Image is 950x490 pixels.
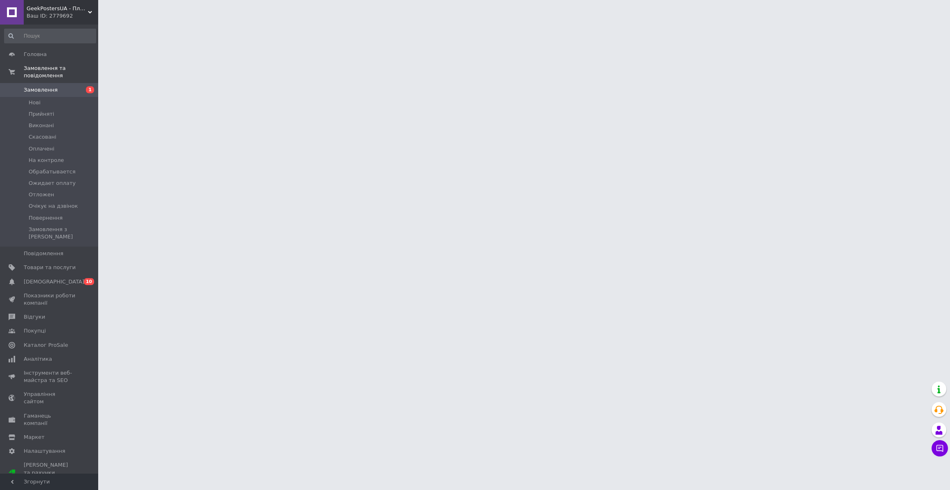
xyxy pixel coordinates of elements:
[29,168,75,175] span: Обрабатывается
[29,180,76,187] span: Ожидает оплату
[24,391,76,405] span: Управління сайтом
[29,191,54,198] span: Отложен
[24,313,45,321] span: Відгуки
[24,434,45,441] span: Маркет
[29,214,63,222] span: Повернення
[24,327,46,335] span: Покупці
[27,5,88,12] span: GeekPostersUA - Плакати та постери, сервіс друку
[24,292,76,307] span: Показники роботи компанії
[24,342,68,349] span: Каталог ProSale
[4,29,96,43] input: Пошук
[24,369,76,384] span: Інструменти веб-майстра та SEO
[24,264,76,271] span: Товари та послуги
[24,461,76,484] span: [PERSON_NAME] та рахунки
[29,226,95,241] span: Замовлення з [PERSON_NAME]
[29,133,56,141] span: Скасовані
[932,440,948,456] button: Чат з покупцем
[86,86,94,93] span: 1
[29,99,41,106] span: Нові
[24,412,76,427] span: Гаманець компанії
[29,157,64,164] span: На контроле
[24,51,47,58] span: Головна
[29,202,78,210] span: Очікує на дзвінок
[24,250,63,257] span: Повідомлення
[24,65,98,79] span: Замовлення та повідомлення
[27,12,98,20] div: Ваш ID: 2779692
[29,110,54,118] span: Прийняті
[24,278,84,285] span: [DEMOGRAPHIC_DATA]
[29,145,54,153] span: Оплачені
[29,122,54,129] span: Виконані
[24,355,52,363] span: Аналітика
[24,447,65,455] span: Налаштування
[84,278,94,285] span: 10
[24,86,58,94] span: Замовлення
